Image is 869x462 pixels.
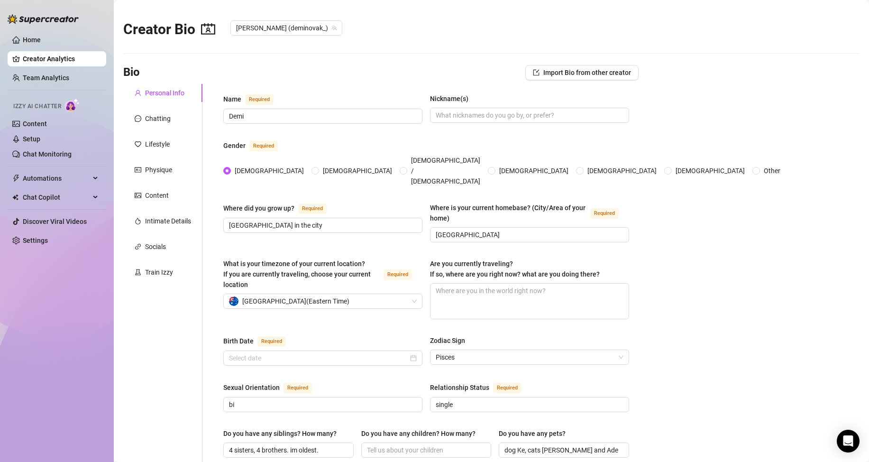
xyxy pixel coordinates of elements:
label: Gender [223,140,288,151]
span: heart [135,141,141,148]
span: contacts [201,22,215,36]
span: [DEMOGRAPHIC_DATA] [231,166,308,176]
input: Nickname(s) [436,110,622,120]
label: Nickname(s) [430,93,475,104]
input: Name [229,111,415,121]
h2: Creator Bio [123,20,215,38]
div: Do you have any children? How many? [361,428,476,439]
span: [DEMOGRAPHIC_DATA] / [DEMOGRAPHIC_DATA] [407,155,484,186]
input: Where is your current homebase? (City/Area of your home) [436,230,622,240]
span: team [331,25,337,31]
span: Chat Copilot [23,190,90,205]
label: Sexual Orientation [223,382,322,393]
span: [DEMOGRAPHIC_DATA] [319,166,396,176]
div: Name [223,94,241,104]
a: Discover Viral Videos [23,218,87,225]
span: Required [590,208,619,219]
label: Do you have any siblings? How many? [223,428,343,439]
input: Relationship Status [436,399,622,410]
span: Required [245,94,274,105]
span: import [533,69,540,76]
span: Pisces [436,350,623,364]
span: experiment [135,269,141,276]
a: Content [23,120,47,128]
span: [DEMOGRAPHIC_DATA] [584,166,660,176]
label: Birth Date [223,335,296,347]
div: Where is your current homebase? (City/Area of your home) [430,203,586,223]
span: What is your timezone of your current location? If you are currently traveling, choose your curre... [223,260,371,288]
span: picture [135,192,141,199]
span: Required [384,269,412,280]
span: idcard [135,166,141,173]
img: AI Chatter [65,98,80,112]
div: Lifestyle [145,139,170,149]
span: Izzy AI Chatter [13,102,61,111]
a: Settings [23,237,48,244]
label: Do you have any pets? [499,428,572,439]
img: Chat Copilot [12,194,18,201]
input: Do you have any children? How many? [367,445,484,455]
div: Relationship Status [430,382,489,393]
div: Physique [145,165,172,175]
div: Sexual Orientation [223,382,280,393]
a: Creator Analytics [23,51,99,66]
div: Open Intercom Messenger [837,430,860,453]
a: Home [23,36,41,44]
span: Required [257,336,286,347]
span: [GEOGRAPHIC_DATA] ( Eastern Time ) [242,294,349,308]
span: Required [284,383,312,393]
label: Do you have any children? How many? [361,428,482,439]
span: Required [298,203,327,214]
span: Required [249,141,278,151]
button: Import Bio from other creator [525,65,639,80]
a: Setup [23,135,40,143]
span: link [135,243,141,250]
div: Personal Info [145,88,184,98]
span: Required [493,383,521,393]
span: Automations [23,171,90,186]
div: Do you have any pets? [499,428,566,439]
input: Do you have any siblings? How many? [229,445,346,455]
span: Are you currently traveling? If so, where are you right now? what are you doing there? [430,260,600,278]
span: user [135,90,141,96]
div: Nickname(s) [430,93,468,104]
div: Socials [145,241,166,252]
span: [DEMOGRAPHIC_DATA] [672,166,749,176]
input: Where did you grow up? [229,220,415,231]
input: Birth Date [229,353,408,363]
label: Where is your current homebase? (City/Area of your home) [430,203,629,223]
div: Intimate Details [145,216,191,226]
span: message [135,115,141,122]
input: Do you have any pets? [504,445,622,455]
h3: Bio [123,65,140,80]
div: Where did you grow up? [223,203,294,213]
div: Birth Date [223,336,254,346]
span: Import Bio from other creator [543,69,631,76]
img: au [229,296,238,306]
span: Demi (deminovak_) [236,21,337,35]
div: Chatting [145,113,171,124]
span: [DEMOGRAPHIC_DATA] [495,166,572,176]
label: Name [223,93,284,105]
label: Zodiac Sign [430,335,472,346]
a: Chat Monitoring [23,150,72,158]
span: fire [135,218,141,224]
label: Where did you grow up? [223,203,337,214]
span: thunderbolt [12,175,20,182]
input: Sexual Orientation [229,399,415,410]
span: Other [760,166,784,176]
div: Zodiac Sign [430,335,465,346]
label: Relationship Status [430,382,532,393]
img: logo-BBDzfeDw.svg [8,14,79,24]
div: Gender [223,140,246,151]
div: Do you have any siblings? How many? [223,428,337,439]
a: Team Analytics [23,74,69,82]
div: Train Izzy [145,267,173,277]
div: Content [145,190,169,201]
